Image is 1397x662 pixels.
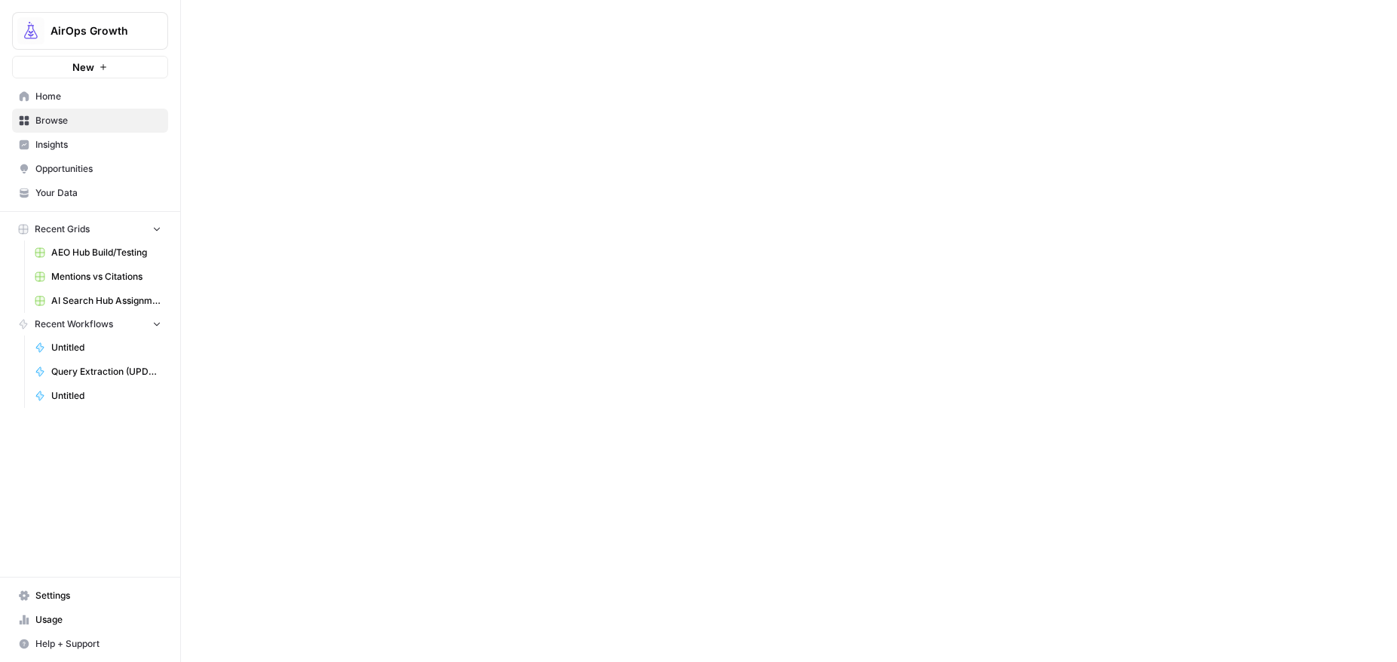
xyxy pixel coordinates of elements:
[12,109,168,133] a: Browse
[17,17,44,44] img: AirOps Growth Logo
[12,181,168,205] a: Your Data
[51,23,142,38] span: AirOps Growth
[28,384,168,408] a: Untitled
[35,637,161,651] span: Help + Support
[12,218,168,241] button: Recent Grids
[35,114,161,127] span: Browse
[51,294,161,308] span: AI Search Hub Assignments
[12,157,168,181] a: Opportunities
[35,589,161,602] span: Settings
[12,584,168,608] a: Settings
[12,56,168,78] button: New
[12,84,168,109] a: Home
[28,360,168,384] a: Query Extraction (UPDATES EXISTING RECORD - Do not alter)
[35,222,90,236] span: Recent Grids
[35,90,161,103] span: Home
[12,133,168,157] a: Insights
[35,186,161,200] span: Your Data
[12,632,168,656] button: Help + Support
[12,313,168,336] button: Recent Workflows
[28,289,168,313] a: AI Search Hub Assignments
[51,389,161,403] span: Untitled
[12,12,168,50] button: Workspace: AirOps Growth
[28,265,168,289] a: Mentions vs Citations
[35,162,161,176] span: Opportunities
[35,317,113,331] span: Recent Workflows
[51,365,161,379] span: Query Extraction (UPDATES EXISTING RECORD - Do not alter)
[35,613,161,627] span: Usage
[28,336,168,360] a: Untitled
[28,241,168,265] a: AEO Hub Build/Testing
[12,608,168,632] a: Usage
[51,246,161,259] span: AEO Hub Build/Testing
[51,341,161,354] span: Untitled
[35,138,161,152] span: Insights
[51,270,161,283] span: Mentions vs Citations
[72,60,94,75] span: New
